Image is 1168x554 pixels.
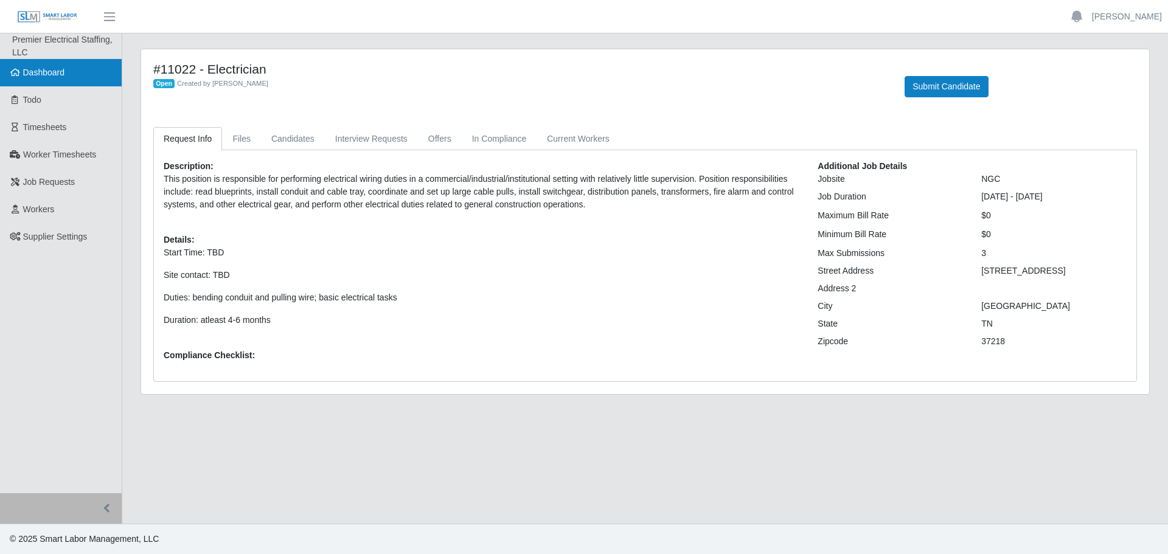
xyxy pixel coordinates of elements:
[153,127,222,151] a: Request Info
[17,10,78,24] img: SLM Logo
[164,350,255,360] b: Compliance Checklist:
[153,79,175,89] span: Open
[808,228,972,241] div: Minimum Bill Rate
[808,317,972,330] div: State
[808,300,972,313] div: City
[972,190,1136,203] div: [DATE] - [DATE]
[222,127,261,151] a: Files
[164,291,799,304] p: Duties: bending conduit and pulling wire; basic electrical tasks
[164,161,214,171] b: Description:
[23,150,96,159] span: Worker Timesheets
[972,335,1136,348] div: 37218
[164,246,799,259] p: Start Time: TBD
[808,335,972,348] div: Zipcode
[808,247,972,260] div: Max Submissions
[808,190,972,203] div: Job Duration
[905,76,988,97] button: Submit Candidate
[23,95,41,105] span: Todo
[972,300,1136,313] div: [GEOGRAPHIC_DATA]
[537,127,619,151] a: Current Workers
[23,177,75,187] span: Job Requests
[177,80,268,87] span: Created by [PERSON_NAME]
[23,232,88,241] span: Supplier Settings
[462,127,537,151] a: In Compliance
[418,127,462,151] a: Offers
[972,209,1136,222] div: $0
[23,122,67,132] span: Timesheets
[164,314,799,327] p: Duration: atleast 4-6 months
[10,534,159,544] span: © 2025 Smart Labor Management, LLC
[164,235,195,244] b: Details:
[153,61,886,77] h4: #11022 - Electrician
[808,265,972,277] div: Street Address
[12,35,113,57] span: Premier Electrical Staffing, LLC
[1092,10,1162,23] a: [PERSON_NAME]
[261,127,325,151] a: Candidates
[808,282,972,295] div: Address 2
[164,173,799,211] p: This position is responsible for performing electrical wiring duties in a commercial/industrial/i...
[808,173,972,185] div: Jobsite
[164,269,799,282] p: Site contact: TBD
[972,265,1136,277] div: [STREET_ADDRESS]
[972,173,1136,185] div: NGC
[23,68,65,77] span: Dashboard
[972,228,1136,241] div: $0
[23,204,55,214] span: Workers
[325,127,418,151] a: Interview Requests
[808,209,972,222] div: Maximum Bill Rate
[972,247,1136,260] div: 3
[972,317,1136,330] div: TN
[818,161,907,171] b: Additional Job Details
